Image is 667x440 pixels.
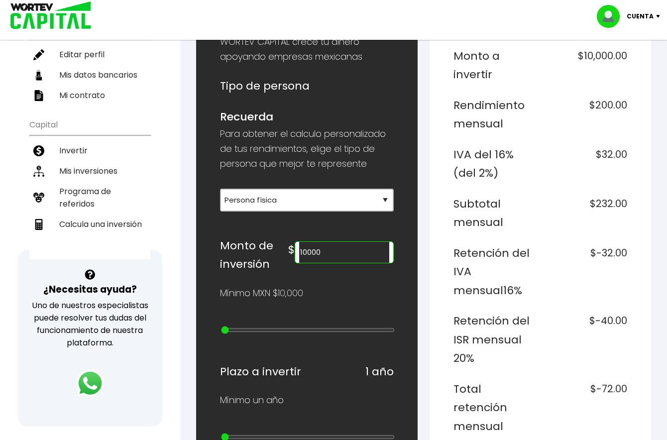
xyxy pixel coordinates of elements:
[544,195,627,232] h6: $232.00
[33,49,44,60] img: editar-icon.952d3147.svg
[453,312,537,368] h6: Retención del ISR mensual 20%
[288,240,295,259] h6: $
[29,140,150,161] a: Invertir
[33,145,44,156] img: invertir-icon.b3b967d7.svg
[76,369,104,397] img: logos_whatsapp-icon.242b2217.svg
[43,282,137,297] h3: ¿Necesitas ayuda?
[220,108,394,126] h6: Recuerda
[33,192,44,203] img: recomiendanos-icon.9b8e9327.svg
[453,145,537,183] h6: IVA del 16% (del 2%)
[453,244,537,300] h6: Retención del IVA mensual 16%
[544,312,627,368] h6: $-40.00
[453,96,537,133] h6: Rendimiento mensual
[33,90,44,101] img: contrato-icon.f2db500c.svg
[365,362,394,381] h6: 1 año
[29,181,150,214] a: Programa de referidos
[29,65,150,85] a: Mis datos bancarios
[220,236,288,274] h6: Monto de inversión
[29,44,150,65] a: Editar perfil
[220,126,394,171] p: Para obtener el calculo personalizado de tus rendimientos, elige el tipo de persona que mejor te ...
[220,286,303,301] p: Mínimo MXN $10,000
[597,5,627,28] img: profile-image
[29,161,150,181] a: Mis inversiones
[33,219,44,230] img: calculadora-icon.17d418c4.svg
[29,17,150,106] ul: Perfil
[31,299,149,349] p: Uno de nuestros especialistas puede resolver tus dudas del funcionamiento de nuestra plataforma.
[220,393,284,408] p: Mínimo un año
[544,47,627,84] h6: $10,000.00
[220,77,394,96] h6: Tipo de persona
[544,244,627,300] h6: $-32.00
[453,380,537,436] h6: Total retención mensual
[29,113,150,259] ul: Capital
[544,96,627,133] h6: $200.00
[220,362,301,381] h6: Plazo a invertir
[654,15,667,18] img: icon-down
[29,85,150,106] a: Mi contrato
[453,195,537,232] h6: Subtotal mensual
[33,166,44,177] img: inversiones-icon.6695dc30.svg
[544,380,627,436] h6: $-72.00
[29,214,150,234] a: Calcula una inversión
[453,47,537,84] h6: Monto a invertir
[220,34,394,64] p: WORTEV CAPITAL crece tu dinero apoyando empresas mexicanas
[33,70,44,81] img: datos-icon.10cf9172.svg
[627,9,654,24] p: Cuenta
[544,145,627,183] h6: $32.00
